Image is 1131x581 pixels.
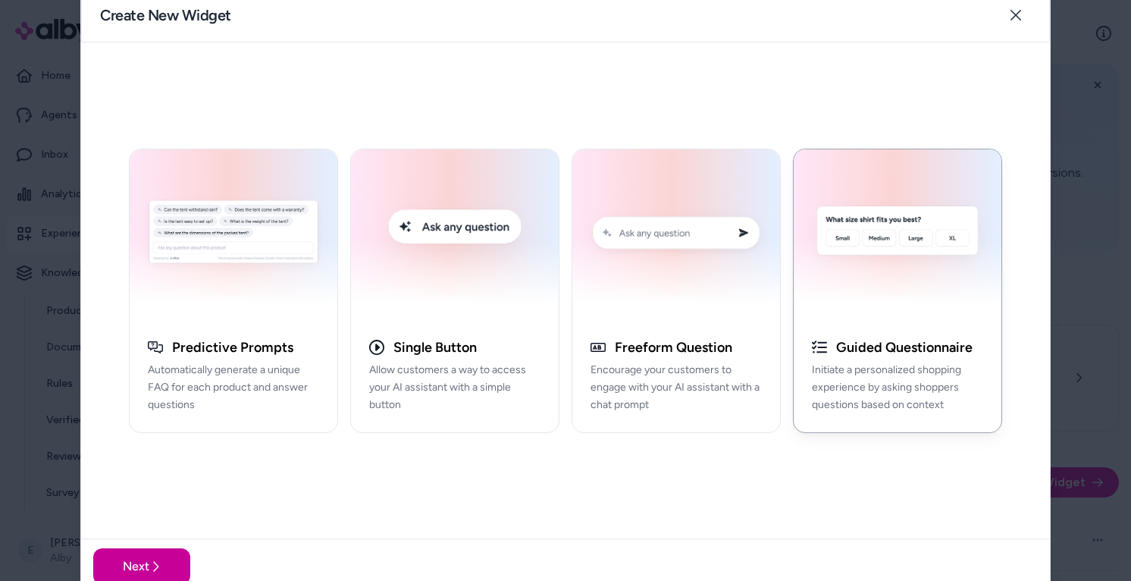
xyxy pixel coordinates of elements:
[393,339,477,356] h3: Single Button
[572,149,781,433] button: Conversation Prompt ExampleFreeform QuestionEncourage your customers to engage with your AI assis...
[100,5,231,26] h2: Create New Widget
[360,159,550,312] img: Single Button Embed Example
[581,159,771,312] img: Conversation Prompt Example
[803,159,992,312] img: AI Initial Question Example
[615,339,732,356] h3: Freeform Question
[836,339,973,356] h3: Guided Questionnaire
[793,149,1002,433] button: AI Initial Question ExampleGuided QuestionnaireInitiate a personalized shopping experience by ask...
[172,339,293,356] h3: Predictive Prompts
[591,362,762,413] p: Encourage your customers to engage with your AI assistant with a chat prompt
[812,362,983,413] p: Initiate a personalized shopping experience by asking shoppers questions based on context
[369,362,540,413] p: Allow customers a way to access your AI assistant with a simple button
[350,149,559,433] button: Single Button Embed ExampleSingle ButtonAllow customers a way to access your AI assistant with a ...
[129,149,338,433] button: Generative Q&A ExamplePredictive PromptsAutomatically generate a unique FAQ for each product and ...
[148,362,319,413] p: Automatically generate a unique FAQ for each product and answer questions
[139,159,328,312] img: Generative Q&A Example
